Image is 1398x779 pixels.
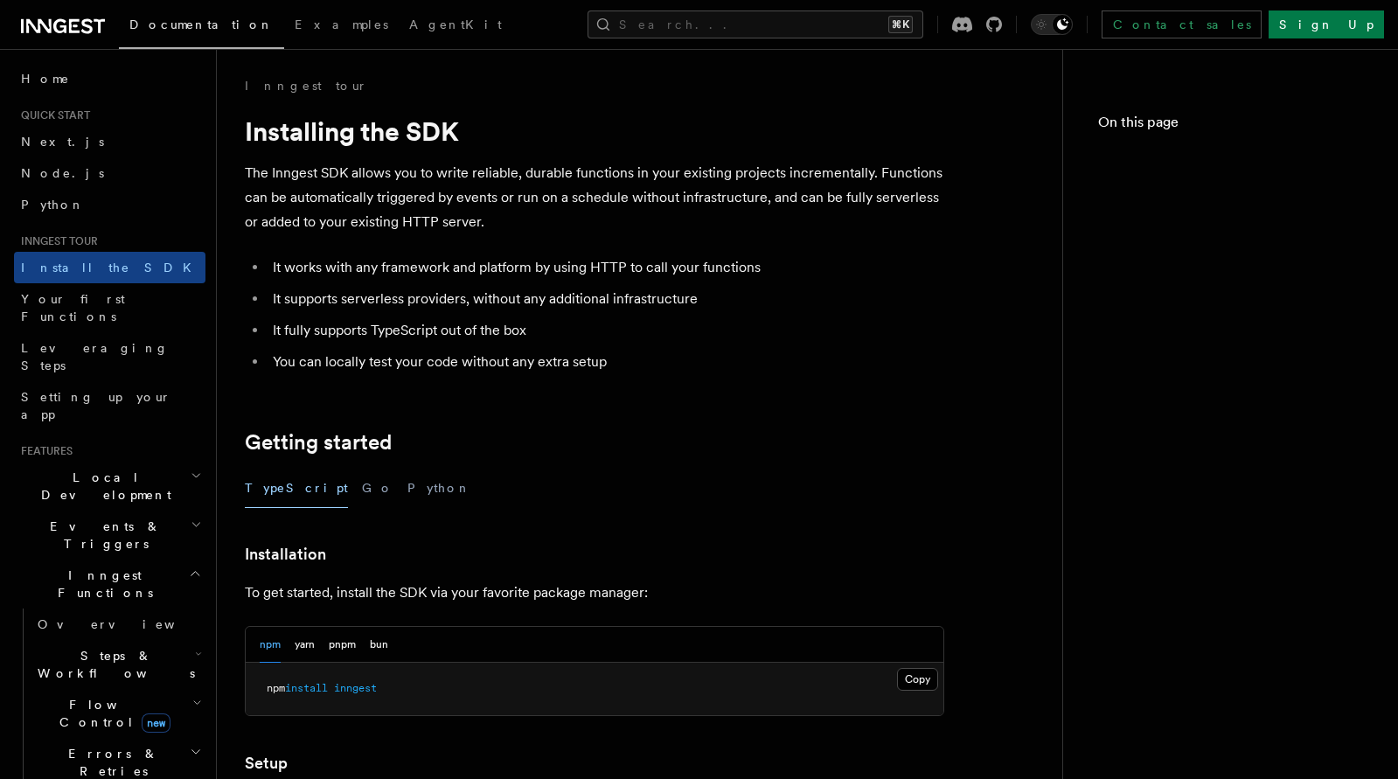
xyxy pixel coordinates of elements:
li: You can locally test your code without any extra setup [268,350,944,374]
a: Home [14,63,205,94]
span: Documentation [129,17,274,31]
span: Python [21,198,85,212]
span: Local Development [14,469,191,504]
button: pnpm [329,627,356,663]
a: Installation [245,542,326,567]
span: install [285,682,328,694]
span: Quick start [14,108,90,122]
span: Node.js [21,166,104,180]
li: It supports serverless providers, without any additional infrastructure [268,287,944,311]
a: Python [14,189,205,220]
a: Next.js [14,126,205,157]
a: AgentKit [399,5,512,47]
a: Leveraging Steps [14,332,205,381]
button: Inngest Functions [14,560,205,609]
a: Examples [284,5,399,47]
span: Home [21,70,70,87]
kbd: ⌘K [888,16,913,33]
li: It works with any framework and platform by using HTTP to call your functions [268,255,944,280]
span: new [142,713,170,733]
a: Setting up your app [14,381,205,430]
button: Search...⌘K [588,10,923,38]
span: Inngest tour [14,234,98,248]
span: Examples [295,17,388,31]
span: Inngest Functions [14,567,189,602]
button: Steps & Workflows [31,640,205,689]
span: Features [14,444,73,458]
a: Sign Up [1269,10,1384,38]
button: Copy [897,668,938,691]
span: Flow Control [31,696,192,731]
a: Contact sales [1102,10,1262,38]
a: Getting started [245,430,392,455]
a: Overview [31,609,205,640]
button: yarn [295,627,315,663]
a: Setup [245,751,288,776]
button: bun [370,627,388,663]
span: AgentKit [409,17,502,31]
a: Node.js [14,157,205,189]
a: Your first Functions [14,283,205,332]
button: Python [407,469,471,508]
span: npm [267,682,285,694]
h4: On this page [1098,112,1363,140]
h1: Installing the SDK [245,115,944,147]
span: Next.js [21,135,104,149]
button: Toggle dark mode [1031,14,1073,35]
span: Leveraging Steps [21,341,169,372]
button: TypeScript [245,469,348,508]
span: Steps & Workflows [31,647,195,682]
p: The Inngest SDK allows you to write reliable, durable functions in your existing projects increme... [245,161,944,234]
span: Overview [38,617,218,631]
a: Documentation [119,5,284,49]
button: Events & Triggers [14,511,205,560]
span: Events & Triggers [14,518,191,553]
button: Flow Controlnew [31,689,205,738]
button: npm [260,627,281,663]
button: Local Development [14,462,205,511]
a: Inngest tour [245,77,367,94]
span: Install the SDK [21,261,202,275]
button: Go [362,469,393,508]
a: Install the SDK [14,252,205,283]
span: Your first Functions [21,292,125,323]
li: It fully supports TypeScript out of the box [268,318,944,343]
span: inngest [334,682,377,694]
span: Setting up your app [21,390,171,421]
p: To get started, install the SDK via your favorite package manager: [245,581,944,605]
